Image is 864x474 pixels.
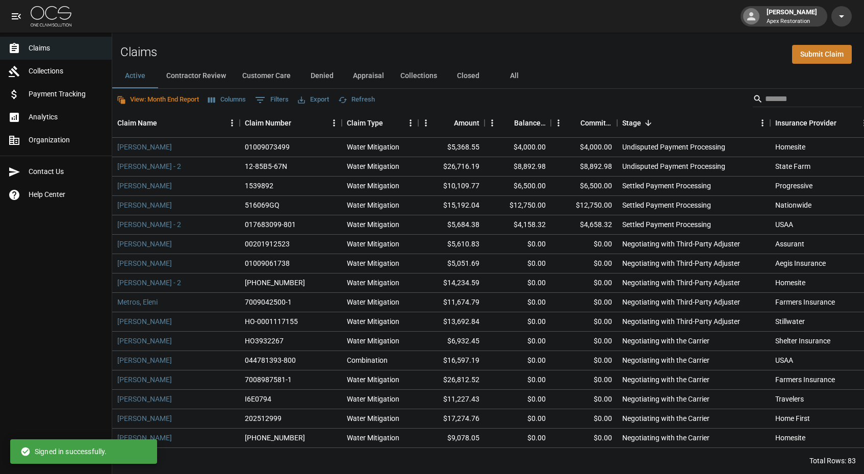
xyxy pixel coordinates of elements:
div: Signed in successfully. [20,442,107,461]
div: State Farm [775,161,810,171]
div: Settled Payment Processing [622,200,711,210]
button: Export [295,92,332,108]
div: Claim Type [342,109,418,137]
div: Negotiating with the Carrier [622,433,709,443]
a: [PERSON_NAME] [117,375,172,385]
div: $4,000.00 [551,138,617,157]
button: All [491,64,537,88]
button: Sort [500,116,514,130]
div: Nationwide [775,200,811,210]
button: Sort [566,116,580,130]
div: I6E0794 [245,394,271,404]
div: Amount [418,109,485,137]
div: Water Mitigation [347,161,399,171]
div: Water Mitigation [347,278,399,288]
div: $6,500.00 [551,177,617,196]
div: Negotiating with the Carrier [622,394,709,404]
button: Refresh [336,92,377,108]
a: [PERSON_NAME] [117,355,172,365]
div: Stage [617,109,770,137]
div: $4,658.32 [551,215,617,235]
a: [PERSON_NAME] [117,200,172,210]
a: Submit Claim [792,45,852,64]
a: [PERSON_NAME] [117,142,172,152]
button: Show filters [252,92,291,108]
div: $12,750.00 [551,196,617,215]
div: Undisputed Payment Processing [622,161,725,171]
div: $0.00 [551,254,617,273]
div: 017683099-801 [245,219,296,230]
div: dynamic tabs [112,64,864,88]
a: [PERSON_NAME] [117,336,172,346]
div: $0.00 [485,370,551,390]
div: Home First [775,413,810,423]
div: Water Mitigation [347,394,399,404]
div: Water Mitigation [347,297,399,307]
div: 01009061738 [245,258,290,268]
div: Negotiating with the Carrier [622,413,709,423]
span: Help Center [29,189,104,200]
div: 01-009-123744 [245,278,305,288]
div: $4,000.00 [485,138,551,157]
a: [PERSON_NAME] - 2 [117,278,181,288]
div: 00201912523 [245,239,290,249]
span: Analytics [29,112,104,122]
button: Menu [755,115,770,131]
div: Water Mitigation [347,200,399,210]
div: Claim Name [112,109,240,137]
img: ocs-logo-white-transparent.png [31,6,71,27]
div: 7008987581-1 [245,375,292,385]
span: Claims [29,43,104,54]
a: [PERSON_NAME] [117,413,172,423]
button: Select columns [206,92,248,108]
div: Shelter Insurance [775,336,830,346]
div: Water Mitigation [347,413,399,423]
a: [PERSON_NAME] [117,433,172,443]
a: [PERSON_NAME] [117,181,172,191]
div: Balance Due [514,109,546,137]
div: $15,192.04 [418,196,485,215]
button: Customer Care [234,64,299,88]
div: Stillwater [775,316,805,327]
div: Negotiating with Third-Party Adjuster [622,316,740,327]
button: Active [112,64,158,88]
a: [PERSON_NAME] - 2 [117,161,181,171]
div: $0.00 [485,293,551,312]
div: Negotiating with Third-Party Adjuster [622,239,740,249]
div: Insurance Provider [775,109,836,137]
div: Undisputed Payment Processing [622,142,725,152]
div: Combination [347,355,388,365]
div: Farmers Insurance [775,375,835,385]
div: 12-85B5-67N [245,161,287,171]
div: Water Mitigation [347,375,399,385]
button: Sort [157,116,171,130]
div: $0.00 [551,235,617,254]
div: Total Rows: 83 [809,456,856,466]
div: $6,500.00 [485,177,551,196]
div: Progressive [775,181,812,191]
button: Collections [392,64,445,88]
div: Water Mitigation [347,142,399,152]
span: Payment Tracking [29,89,104,99]
a: [PERSON_NAME] [117,239,172,249]
div: 01-009-017210 [245,433,305,443]
div: $8,892.98 [485,157,551,177]
div: $9,078.05 [418,429,485,448]
div: $0.00 [551,312,617,332]
div: $26,716.19 [418,157,485,177]
div: $5,051.69 [418,254,485,273]
button: Menu [418,115,434,131]
button: Sort [641,116,655,130]
div: 516069GQ [245,200,279,210]
div: 01009073499 [245,142,290,152]
button: Contractor Review [158,64,234,88]
div: $5,368.55 [418,138,485,157]
button: Appraisal [345,64,392,88]
div: Water Mitigation [347,239,399,249]
div: Claim Type [347,109,383,137]
div: $0.00 [485,351,551,370]
div: Negotiating with the Carrier [622,355,709,365]
div: $0.00 [551,332,617,351]
div: $0.00 [485,235,551,254]
div: Negotiating with the Carrier [622,375,709,385]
